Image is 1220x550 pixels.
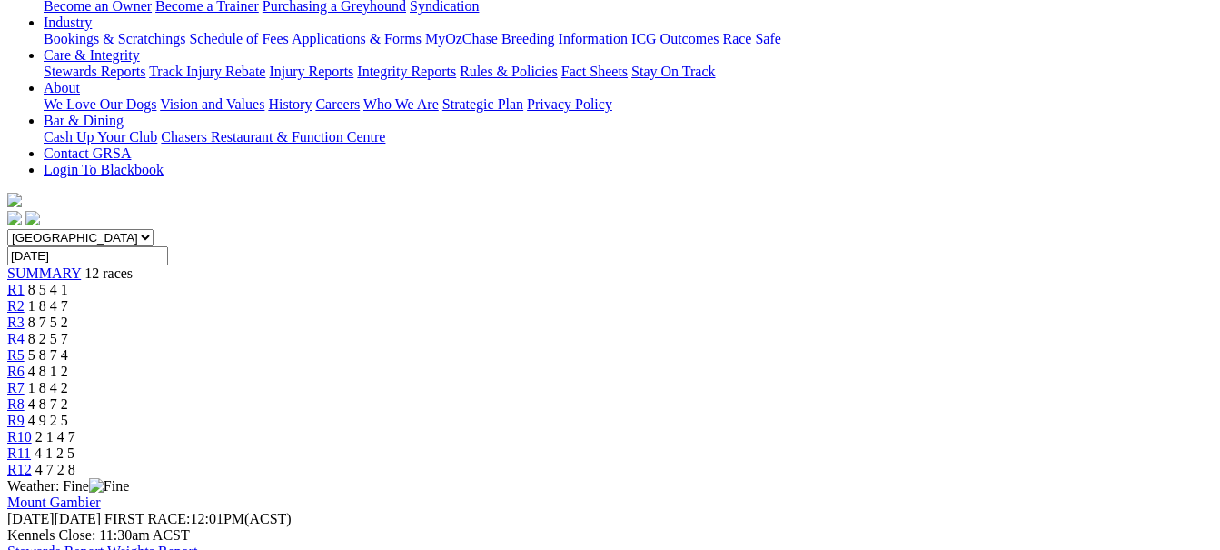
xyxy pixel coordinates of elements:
[7,265,81,281] a: SUMMARY
[149,64,265,79] a: Track Injury Rebate
[7,315,25,330] a: R3
[28,364,68,379] span: 4 8 1 2
[460,64,558,79] a: Rules & Policies
[25,211,40,225] img: twitter.svg
[7,193,22,207] img: logo-grsa-white.png
[28,380,68,395] span: 1 8 4 2
[84,265,133,281] span: 12 races
[7,364,25,379] a: R6
[269,64,353,79] a: Injury Reports
[7,347,25,363] a: R5
[7,511,101,526] span: [DATE]
[89,478,129,495] img: Fine
[561,64,628,79] a: Fact Sheets
[527,96,612,112] a: Privacy Policy
[7,331,25,346] a: R4
[44,64,1213,80] div: Care & Integrity
[315,96,360,112] a: Careers
[44,80,80,95] a: About
[160,96,264,112] a: Vision and Values
[44,31,185,46] a: Bookings & Scratchings
[7,246,168,265] input: Select date
[722,31,780,46] a: Race Safe
[7,429,32,445] a: R10
[35,462,75,477] span: 4 7 2 8
[44,129,1213,145] div: Bar & Dining
[104,511,190,526] span: FIRST RACE:
[28,396,68,412] span: 4 8 7 2
[28,413,68,428] span: 4 9 2 5
[44,96,156,112] a: We Love Our Dogs
[28,315,68,330] span: 8 7 5 2
[7,396,25,412] a: R8
[631,64,715,79] a: Stay On Track
[7,211,22,225] img: facebook.svg
[44,64,145,79] a: Stewards Reports
[35,429,75,445] span: 2 1 4 7
[28,347,68,363] span: 5 8 7 4
[28,298,68,314] span: 1 8 4 7
[35,445,74,461] span: 4 1 2 5
[44,145,131,161] a: Contact GRSA
[44,162,164,177] a: Login To Blackbook
[44,47,140,63] a: Care & Integrity
[363,96,439,112] a: Who We Are
[7,495,101,510] a: Mount Gambier
[7,511,55,526] span: [DATE]
[44,15,92,30] a: Industry
[28,282,68,297] span: 8 5 4 1
[357,64,456,79] a: Integrity Reports
[44,129,157,145] a: Cash Up Your Club
[44,31,1213,47] div: Industry
[28,331,68,346] span: 8 2 5 7
[631,31,719,46] a: ICG Outcomes
[44,113,124,128] a: Bar & Dining
[442,96,523,112] a: Strategic Plan
[44,96,1213,113] div: About
[7,527,1213,544] div: Kennels Close: 11:30am ACST
[7,413,25,428] a: R9
[161,129,385,145] a: Chasers Restaurant & Function Centre
[7,478,129,494] span: Weather: Fine
[501,31,628,46] a: Breeding Information
[425,31,498,46] a: MyOzChase
[7,445,31,461] a: R11
[7,282,25,297] a: R1
[104,511,292,526] span: 12:01PM(ACST)
[268,96,312,112] a: History
[189,31,288,46] a: Schedule of Fees
[7,462,32,477] a: R12
[7,380,25,395] a: R7
[7,298,25,314] a: R2
[292,31,422,46] a: Applications & Forms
